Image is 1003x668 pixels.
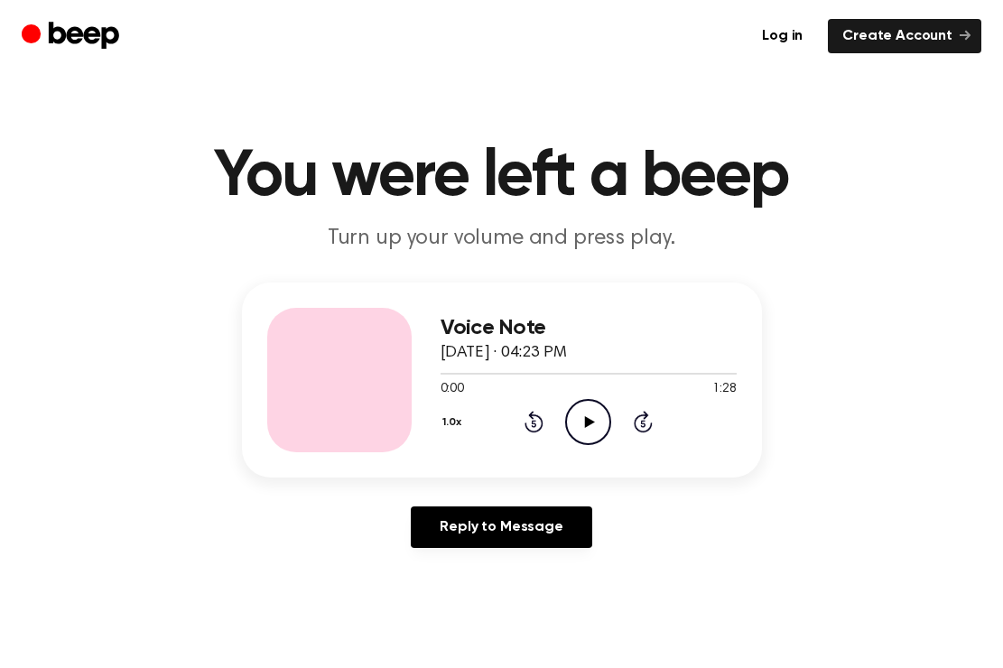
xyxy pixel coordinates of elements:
span: 1:28 [712,380,736,399]
span: 0:00 [441,380,464,399]
h1: You were left a beep [40,144,964,209]
h3: Voice Note [441,316,737,340]
a: Beep [22,19,124,54]
button: 1.0x [441,407,469,438]
p: Turn up your volume and press play. [155,224,849,254]
a: Create Account [828,19,981,53]
a: Log in [748,19,817,53]
a: Reply to Message [411,506,591,548]
span: [DATE] · 04:23 PM [441,345,567,361]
